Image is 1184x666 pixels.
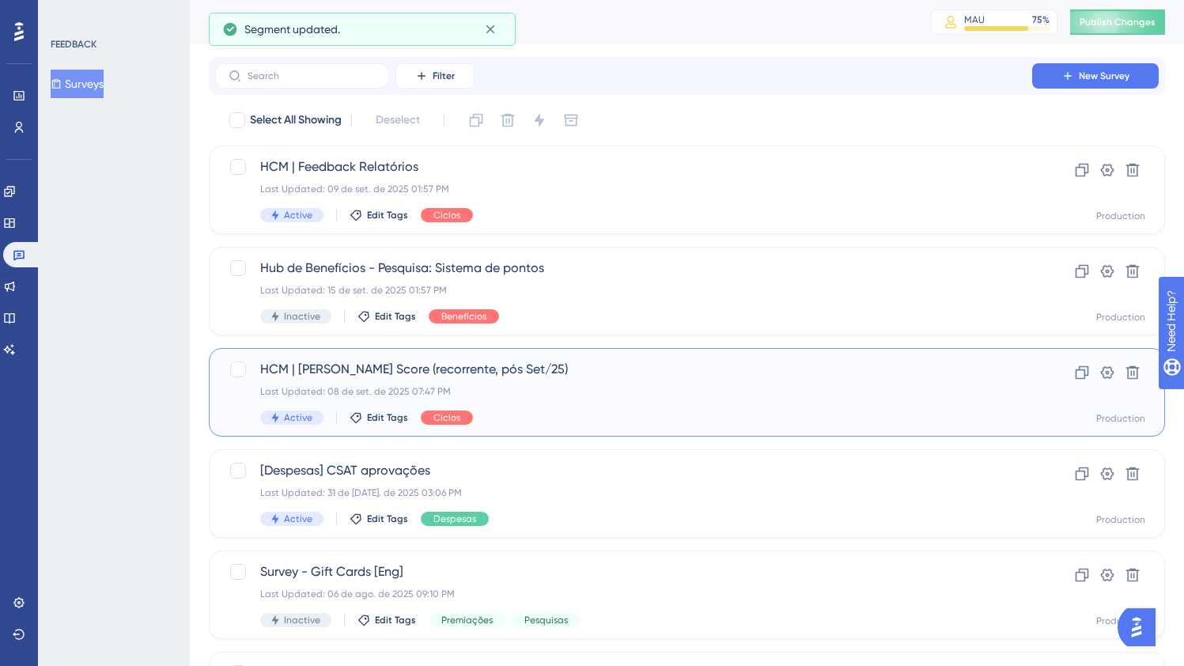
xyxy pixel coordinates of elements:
span: Publish Changes [1080,16,1156,28]
button: New Survey [1032,63,1159,89]
span: Need Help? [37,4,99,23]
span: Edit Tags [367,411,408,424]
button: Deselect [361,106,434,134]
button: Edit Tags [357,310,416,323]
span: Segment updated. [244,20,340,39]
div: Last Updated: 06 de ago. de 2025 09:10 PM [260,588,987,600]
span: Hub de Benefícios - Pesquisa: Sistema de pontos [260,259,987,278]
input: Search [248,70,376,81]
div: 75 % [1032,13,1050,26]
div: Production [1096,615,1145,627]
span: Active [284,411,312,424]
div: Last Updated: 15 de set. de 2025 01:57 PM [260,284,987,297]
span: Active [284,209,312,221]
span: Ciclos [433,209,460,221]
span: Premiações [441,614,493,626]
span: Ciclos [433,411,460,424]
span: Edit Tags [367,513,408,525]
div: Production [1096,210,1145,222]
span: Despesas [433,513,476,525]
div: Last Updated: 08 de set. de 2025 07:47 PM [260,385,987,398]
div: MAU [964,13,985,26]
div: Last Updated: 31 de [DATE]. de 2025 03:06 PM [260,486,987,499]
span: Active [284,513,312,525]
span: Deselect [376,111,420,130]
span: Filter [433,70,455,82]
button: Edit Tags [350,411,408,424]
button: Edit Tags [350,513,408,525]
button: Edit Tags [357,614,416,626]
span: Edit Tags [375,310,416,323]
span: Survey - Gift Cards [Eng] [260,562,987,581]
span: Pesquisas [524,614,568,626]
div: Production [1096,311,1145,324]
span: New Survey [1079,70,1129,82]
span: Select All Showing [250,111,342,130]
span: Edit Tags [375,614,416,626]
div: Surveys [209,11,891,33]
button: Publish Changes [1070,9,1165,35]
button: Surveys [51,70,104,98]
span: Edit Tags [367,209,408,221]
button: Edit Tags [350,209,408,221]
span: Benefícios [441,310,486,323]
div: Production [1096,513,1145,526]
iframe: UserGuiding AI Assistant Launcher [1118,604,1165,651]
span: Inactive [284,310,320,323]
div: Last Updated: 09 de set. de 2025 01:57 PM [260,183,987,195]
span: [Despesas] CSAT aprovações [260,461,987,480]
div: FEEDBACK [51,38,96,51]
div: Production [1096,412,1145,425]
span: Inactive [284,614,320,626]
span: HCM | Feedback Relatórios [260,157,987,176]
span: HCM | [PERSON_NAME] Score (recorrente, pós Set/25) [260,360,987,379]
button: Filter [395,63,475,89]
